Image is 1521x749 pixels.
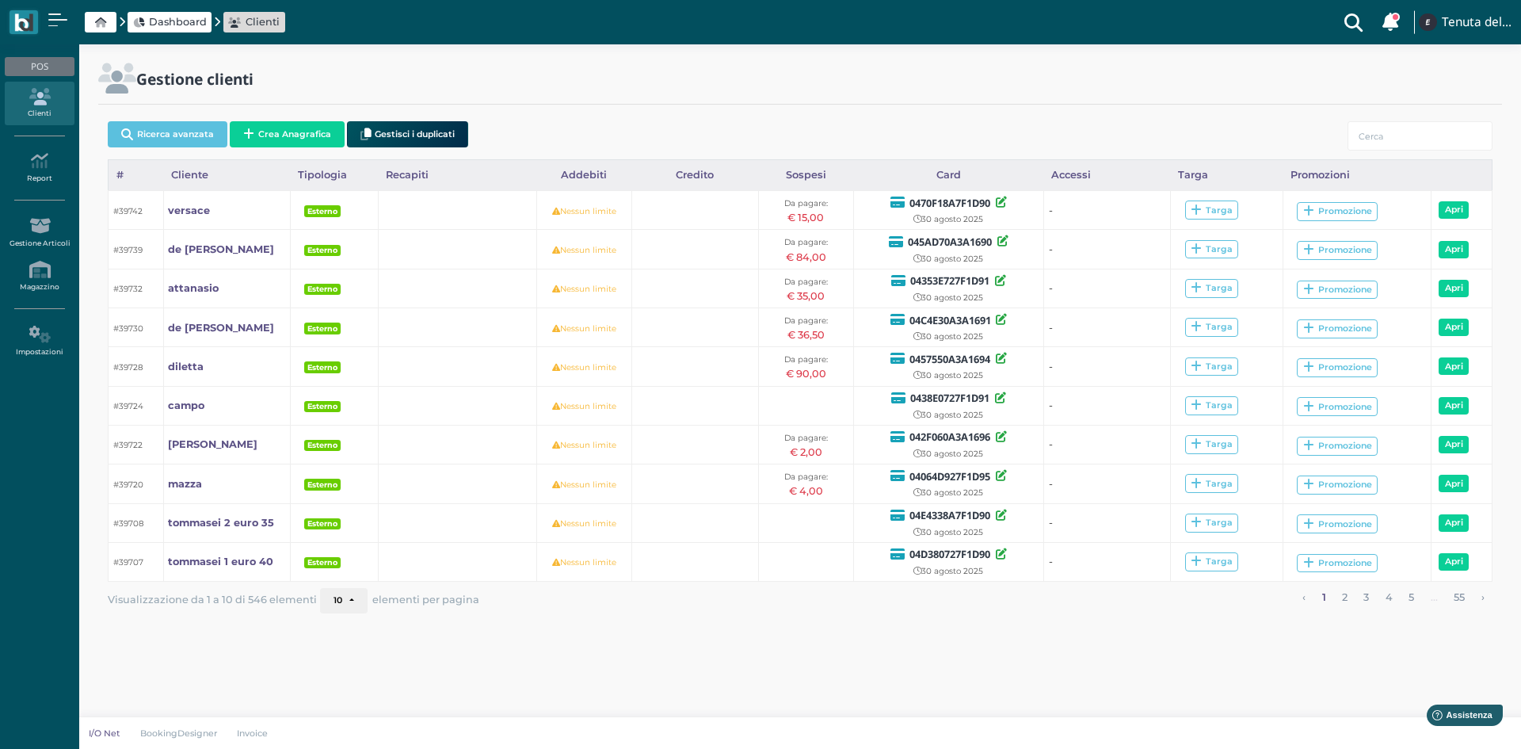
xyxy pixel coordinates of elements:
[784,198,828,208] small: Da pagare:
[1303,518,1372,530] div: Promozione
[168,398,204,413] a: campo
[168,478,202,490] b: mazza
[913,487,983,498] small: 30 agosto 2025
[552,206,616,216] small: Nessun limite
[5,57,74,76] div: POS
[552,401,616,411] small: Nessun limite
[1043,503,1170,542] td: -
[1303,323,1372,334] div: Promozione
[1191,517,1233,529] div: Targa
[853,160,1043,190] div: Card
[1043,425,1170,464] td: -
[910,273,989,288] b: 04353E727F1D91
[168,476,202,491] a: mazza
[913,410,983,420] small: 30 agosto 2025
[230,121,345,147] button: Crea Anagrafica
[320,588,479,613] div: elementi per pagina
[1404,588,1420,609] a: alla pagina 5
[168,556,273,567] b: tommasei 1 euro 40
[1303,479,1372,491] div: Promozione
[168,399,204,411] b: campo
[1283,160,1431,190] div: Promozioni
[168,204,210,216] b: versace
[109,160,163,190] div: #
[113,440,143,450] small: #39722
[913,449,983,459] small: 30 agosto 2025
[913,566,983,576] small: 30 agosto 2025
[334,595,342,606] span: 10
[552,323,616,334] small: Nessun limite
[1303,401,1372,413] div: Promozione
[1191,556,1233,567] div: Targa
[913,254,983,264] small: 30 agosto 2025
[228,14,280,29] a: Clienti
[764,327,849,342] div: € 36,50
[5,211,74,254] a: Gestione Articoli
[307,363,337,372] b: Esterno
[1043,160,1170,190] div: Accessi
[909,508,990,522] b: 04E4338A7F1D90
[784,472,828,482] small: Da pagare:
[168,438,257,450] b: [PERSON_NAME]
[1191,321,1233,333] div: Targa
[290,160,378,190] div: Tipologia
[1439,241,1469,258] a: Apri
[909,196,990,210] b: 0470F18A7F1D90
[909,352,990,366] b: 0457550A3A1694
[910,391,989,405] b: 0438E0727F1D91
[1439,475,1469,492] a: Apri
[168,320,274,335] a: de [PERSON_NAME]
[113,557,143,567] small: #39707
[113,518,144,529] small: #39708
[1191,478,1233,490] div: Targa
[1439,397,1469,415] a: Apri
[1191,399,1233,411] div: Targa
[764,483,849,499] div: € 4,00
[913,331,983,342] small: 30 agosto 2025
[913,292,983,303] small: 30 agosto 2025
[168,282,219,294] b: attanasio
[1303,361,1372,373] div: Promozione
[168,242,274,257] a: de [PERSON_NAME]
[1043,308,1170,347] td: -
[113,480,143,490] small: #39720
[913,527,983,537] small: 30 agosto 2025
[113,245,143,255] small: #39739
[307,441,337,449] b: Esterno
[1191,243,1233,255] div: Targa
[108,121,227,147] button: Ricerca avanzata
[1298,588,1311,609] a: pagina precedente
[149,14,207,29] span: Dashboard
[908,235,992,249] b: 045AD70A3A1690
[320,588,368,613] button: 10
[307,324,337,333] b: Esterno
[1303,205,1372,217] div: Promozione
[163,160,290,190] div: Cliente
[113,401,143,411] small: #39724
[307,558,337,567] b: Esterno
[909,469,990,483] b: 04064D927F1D95
[784,354,828,365] small: Da pagare:
[1191,438,1233,450] div: Targa
[1419,13,1436,31] img: ...
[1439,357,1469,375] a: Apri
[1439,436,1469,453] a: Apri
[552,245,616,255] small: Nessun limite
[168,281,219,296] a: attanasio
[113,206,143,216] small: #39742
[536,160,631,190] div: Addebiti
[913,370,983,380] small: 30 agosto 2025
[784,315,828,326] small: Da pagare:
[784,433,828,443] small: Da pagare:
[1043,347,1170,386] td: -
[113,362,143,373] small: #39728
[913,214,983,224] small: 30 agosto 2025
[307,285,337,293] b: Esterno
[113,323,143,334] small: #39730
[5,254,74,298] a: Magazzino
[764,366,849,381] div: € 90,00
[108,589,317,610] span: Visualizzazione da 1 a 10 di 546 elementi
[1170,160,1283,190] div: Targa
[307,246,337,254] b: Esterno
[1191,361,1233,373] div: Targa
